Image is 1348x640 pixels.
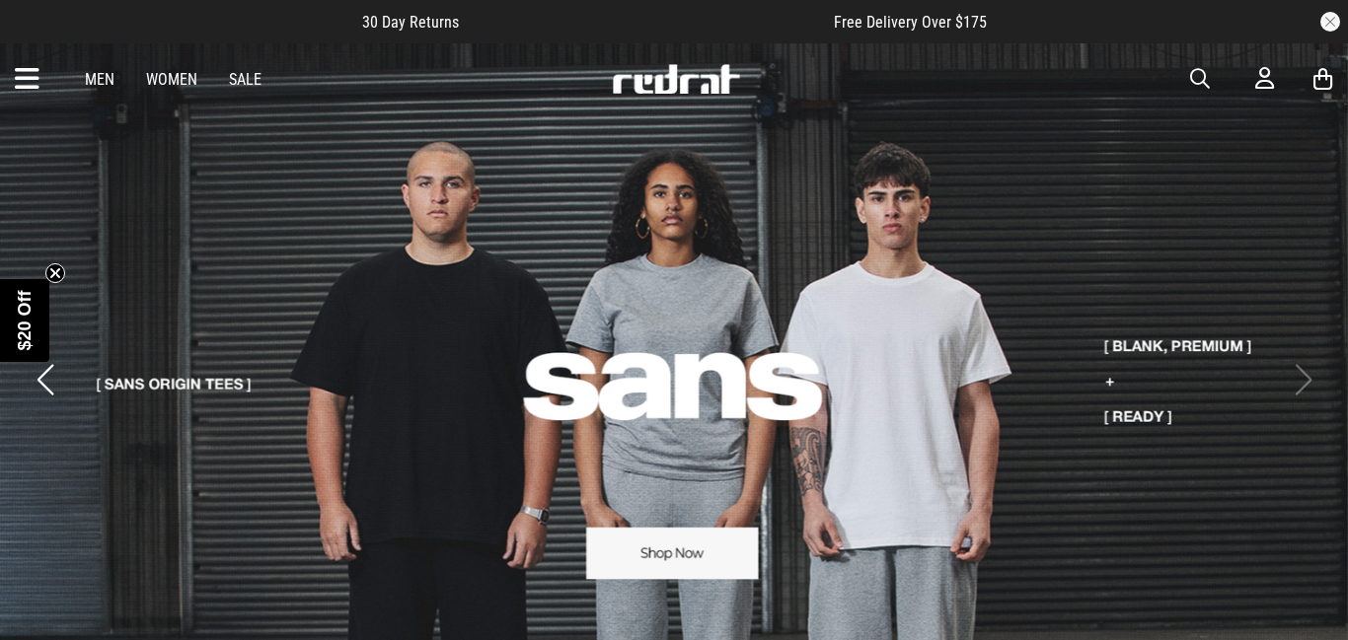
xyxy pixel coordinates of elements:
a: Men [85,70,114,89]
span: Free Delivery Over $175 [834,13,987,32]
iframe: Customer reviews powered by Trustpilot [498,12,794,32]
button: Close teaser [45,263,65,283]
button: Open LiveChat chat widget [16,8,75,67]
span: 30 Day Returns [362,13,459,32]
button: Previous slide [32,358,58,401]
span: $20 Off [15,290,35,350]
button: Next slide [1290,358,1316,401]
a: Women [146,70,197,89]
a: Sale [229,70,262,89]
img: Redrat logo [611,64,741,94]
